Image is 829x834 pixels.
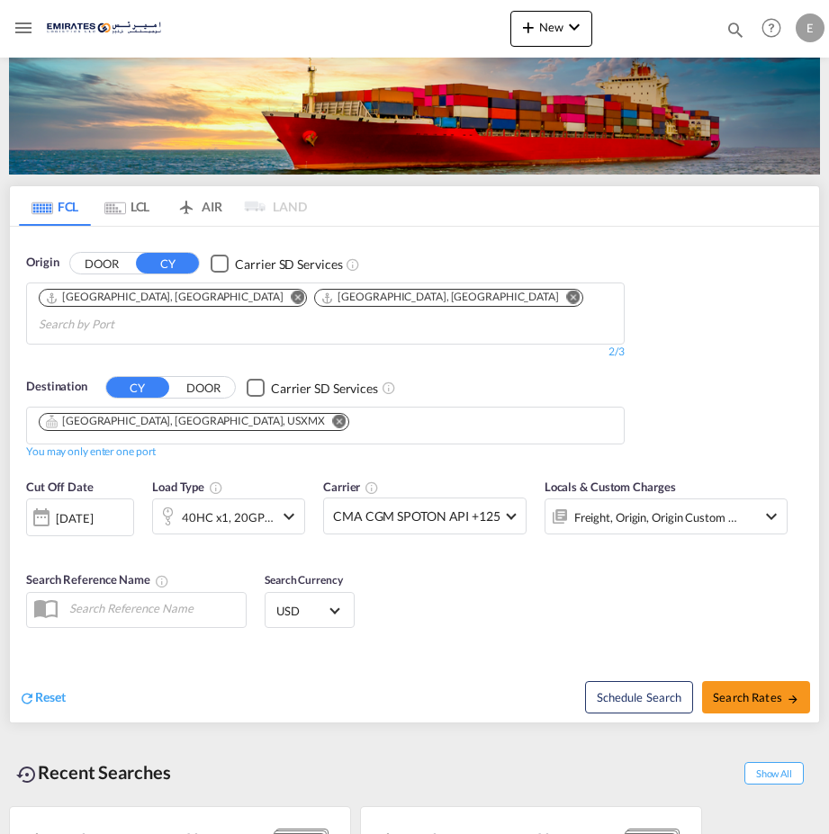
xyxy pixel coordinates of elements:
[19,688,66,708] div: icon-refreshReset
[36,283,615,339] md-chips-wrap: Chips container. Use arrow keys to select chips.
[106,377,169,398] button: CY
[787,693,799,705] md-icon: icon-arrow-right
[176,196,197,210] md-icon: icon-airplane
[26,498,134,536] div: [DATE]
[136,253,199,274] button: CY
[796,13,824,42] div: E
[39,310,210,339] input: Chips input.
[278,506,300,527] md-icon: icon-chevron-down
[346,257,360,272] md-icon: Unchecked: Search for CY (Container Yard) services for all selected carriers.Checked : Search for...
[26,534,40,559] md-datepicker: Select
[26,254,59,272] span: Origin
[382,381,396,395] md-icon: Unchecked: Search for CY (Container Yard) services for all selected carriers.Checked : Search for...
[26,378,87,396] span: Destination
[45,414,329,429] div: Press delete to remove this chip.
[279,290,306,308] button: Remove
[725,20,745,40] md-icon: icon-magnify
[365,480,379,495] md-icon: The selected Trucker/Carrierwill be displayed in the rate results If the rates are from another f...
[56,510,93,526] div: [DATE]
[152,498,305,534] div: 40HC x1 20GP x1icon-chevron-down
[26,345,625,360] div: 2/3
[761,506,782,527] md-icon: icon-chevron-down
[247,378,378,397] md-checkbox: Checkbox No Ink
[321,414,348,432] button: Remove
[47,8,168,49] img: c67187802a5a11ec94275b5db69a26e6.png
[585,681,693,713] button: Note: By default Schedule search will only considerorigin ports, destination ports and cut off da...
[235,256,342,274] div: Carrier SD Services
[333,507,500,525] span: CMA CGM SPOTON API +125
[276,603,327,619] span: USD
[323,480,379,494] span: Carrier
[725,20,745,47] div: icon-magnify
[155,574,169,588] md-icon: Your search will be saved by the below given name
[182,505,274,530] div: 40HC x1 20GP x1
[152,480,223,494] span: Load Type
[545,480,676,494] span: Locals & Custom Charges
[35,689,66,704] span: Reset
[45,414,325,429] div: Savannah, NY, USXMX
[510,11,592,47] button: icon-plus 400-fgNewicon-chevron-down
[45,290,286,305] div: Press delete to remove this chip.
[19,690,35,706] md-icon: icon-refresh
[26,572,169,587] span: Search Reference Name
[26,444,156,460] div: You may only enter one port
[713,690,799,704] span: Search Rates
[271,380,378,398] div: Carrier SD Services
[172,377,235,398] button: DOOR
[19,186,91,226] md-tab-item: FCL
[19,186,307,226] md-pagination-wrapper: Use the left and right arrow keys to navigate between tabs
[744,762,804,785] span: Show All
[16,764,38,785] md-icon: icon-backup-restore
[5,10,41,46] button: Toggle Mobile Navigation
[756,13,787,43] span: Help
[265,573,343,587] span: Search Currency
[574,505,738,530] div: Freight Origin Origin Custom Destination Destination Custom Factory Stuffing
[10,227,819,722] div: OriginDOOR CY Checkbox No InkUnchecked: Search for CY (Container Yard) services for all selected ...
[91,186,163,226] md-tab-item: LCL
[702,681,810,713] button: Search Ratesicon-arrow-right
[45,290,283,305] div: Jebel Ali, AEJEA
[9,56,820,175] img: LCL+%26+FCL+BACKGROUND.png
[275,597,345,623] md-select: Select Currency: $ USDUnited States Dollar
[36,408,364,439] md-chips-wrap: Chips container. Use arrow keys to select chips.
[555,290,582,308] button: Remove
[60,595,246,622] input: Search Reference Name
[163,186,235,226] md-tab-item: AIR
[563,16,585,38] md-icon: icon-chevron-down
[518,20,585,34] span: New
[320,290,558,305] div: Abu Dhabi, AEAUH
[320,290,562,305] div: Press delete to remove this chip.
[545,498,788,534] div: Freight Origin Origin Custom Destination Destination Custom Factory Stuffingicon-chevron-down
[518,16,539,38] md-icon: icon-plus 400-fg
[70,254,133,274] button: DOOR
[9,752,178,793] div: Recent Searches
[756,13,796,45] div: Help
[209,480,223,495] md-icon: icon-information-outline
[211,254,342,273] md-checkbox: Checkbox No Ink
[26,480,94,494] span: Cut Off Date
